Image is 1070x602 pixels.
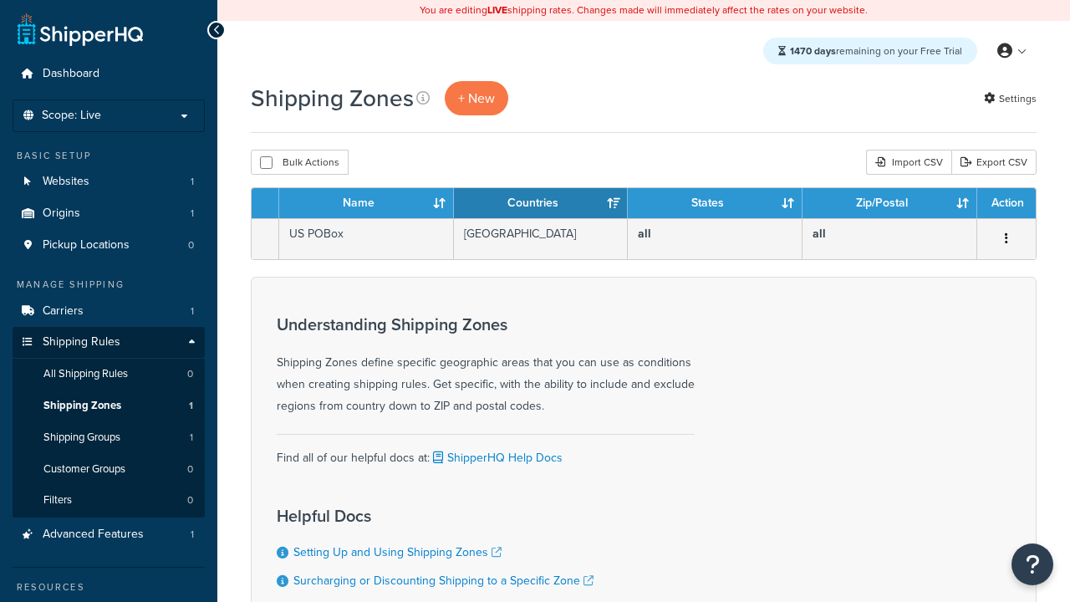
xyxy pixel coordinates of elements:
[13,519,205,550] a: Advanced Features 1
[277,434,695,469] div: Find all of our helpful docs at:
[13,485,205,516] a: Filters 0
[458,89,495,108] span: + New
[13,149,205,163] div: Basic Setup
[43,175,89,189] span: Websites
[187,367,193,381] span: 0
[189,399,193,413] span: 1
[43,431,120,445] span: Shipping Groups
[445,81,508,115] a: + New
[802,188,977,218] th: Zip/Postal: activate to sort column ascending
[13,230,205,261] a: Pickup Locations 0
[977,188,1036,218] th: Action
[13,278,205,292] div: Manage Shipping
[763,38,977,64] div: remaining on your Free Trial
[277,315,695,334] h3: Understanding Shipping Zones
[13,359,205,390] a: All Shipping Rules 0
[279,188,454,218] th: Name: activate to sort column ascending
[277,507,594,525] h3: Helpful Docs
[191,175,194,189] span: 1
[190,431,193,445] span: 1
[13,485,205,516] li: Filters
[454,188,629,218] th: Countries: activate to sort column ascending
[251,150,349,175] button: Bulk Actions
[813,225,826,242] b: all
[42,109,101,123] span: Scope: Live
[187,462,193,477] span: 0
[293,572,594,589] a: Surcharging or Discounting Shipping to a Specific Zone
[188,238,194,253] span: 0
[13,422,205,453] a: Shipping Groups 1
[191,304,194,319] span: 1
[13,519,205,550] li: Advanced Features
[191,528,194,542] span: 1
[13,166,205,197] a: Websites 1
[43,528,144,542] span: Advanced Features
[43,493,72,508] span: Filters
[13,580,205,594] div: Resources
[13,327,205,518] li: Shipping Rules
[13,454,205,485] li: Customer Groups
[13,59,205,89] a: Dashboard
[279,218,454,259] td: US POBox
[984,87,1037,110] a: Settings
[487,3,507,18] b: LIVE
[13,198,205,229] a: Origins 1
[13,327,205,358] a: Shipping Rules
[430,449,563,467] a: ShipperHQ Help Docs
[43,399,121,413] span: Shipping Zones
[13,390,205,421] li: Shipping Zones
[43,462,125,477] span: Customer Groups
[951,150,1037,175] a: Export CSV
[293,543,502,561] a: Setting Up and Using Shipping Zones
[1011,543,1053,585] button: Open Resource Center
[43,367,128,381] span: All Shipping Rules
[13,296,205,327] a: Carriers 1
[13,198,205,229] li: Origins
[191,207,194,221] span: 1
[13,230,205,261] li: Pickup Locations
[43,67,99,81] span: Dashboard
[13,296,205,327] li: Carriers
[13,166,205,197] li: Websites
[251,82,414,115] h1: Shipping Zones
[790,43,836,59] strong: 1470 days
[18,13,143,46] a: ShipperHQ Home
[638,225,651,242] b: all
[187,493,193,508] span: 0
[13,422,205,453] li: Shipping Groups
[43,335,120,349] span: Shipping Rules
[628,188,802,218] th: States: activate to sort column ascending
[43,238,130,253] span: Pickup Locations
[13,390,205,421] a: Shipping Zones 1
[277,315,695,417] div: Shipping Zones define specific geographic areas that you can use as conditions when creating ship...
[43,304,84,319] span: Carriers
[866,150,951,175] div: Import CSV
[454,218,629,259] td: [GEOGRAPHIC_DATA]
[43,207,80,221] span: Origins
[13,359,205,390] li: All Shipping Rules
[13,454,205,485] a: Customer Groups 0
